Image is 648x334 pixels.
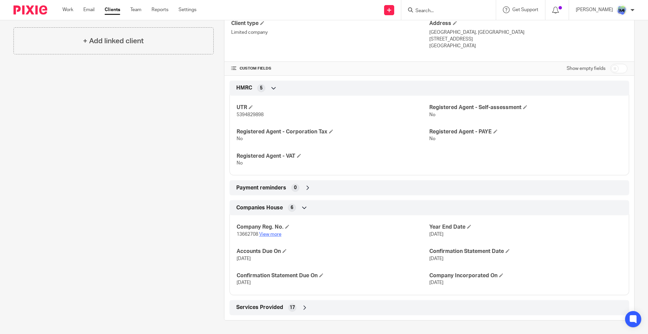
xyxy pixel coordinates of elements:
h4: Registered Agent - Corporation Tax [237,128,429,135]
span: No [429,136,435,141]
span: [DATE] [237,256,251,261]
a: Team [130,6,141,13]
a: Work [62,6,73,13]
a: Clients [105,6,120,13]
a: Settings [179,6,196,13]
h4: Company Incorporated On [429,272,622,279]
h4: CUSTOM FIELDS [231,66,429,71]
span: No [429,112,435,117]
img: Pixie [13,5,47,15]
span: Companies House [236,204,283,211]
h4: Year End Date [429,224,622,231]
span: 5394829898 [237,112,264,117]
span: Get Support [512,7,538,12]
h4: Company Reg. No. [237,224,429,231]
img: FINAL%20LOGO%20FOR%20TME.png [616,5,627,16]
p: Limited company [231,29,429,36]
span: 17 [290,304,295,311]
h4: Registered Agent - VAT [237,153,429,160]
span: 5 [260,85,263,92]
h4: Registered Agent - PAYE [429,128,622,135]
span: 0 [294,184,297,191]
h4: Confirmation Statement Due On [237,272,429,279]
h4: Address [429,20,627,27]
p: [PERSON_NAME] [576,6,613,13]
p: [STREET_ADDRESS] [429,36,627,43]
h4: Registered Agent - Self-assessment [429,104,622,111]
label: Show empty fields [567,65,605,72]
a: Email [83,6,94,13]
input: Search [415,8,476,14]
p: [GEOGRAPHIC_DATA] [429,43,627,49]
h4: Accounts Due On [237,248,429,255]
a: View more [259,232,281,237]
a: Reports [152,6,168,13]
p: [GEOGRAPHIC_DATA], [GEOGRAPHIC_DATA] [429,29,627,36]
h4: UTR [237,104,429,111]
span: [DATE] [429,232,443,237]
h4: + Add linked client [83,36,144,46]
span: HMRC [236,84,252,92]
span: [DATE] [429,256,443,261]
h4: Confirmation Statement Date [429,248,622,255]
span: 6 [291,204,293,211]
span: No [237,136,243,141]
span: Services Provided [236,304,283,311]
span: Payment reminders [236,184,286,191]
span: No [237,161,243,165]
span: [DATE] [429,280,443,285]
h4: Client type [231,20,429,27]
span: [DATE] [237,280,251,285]
span: 13662708 [237,232,258,237]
